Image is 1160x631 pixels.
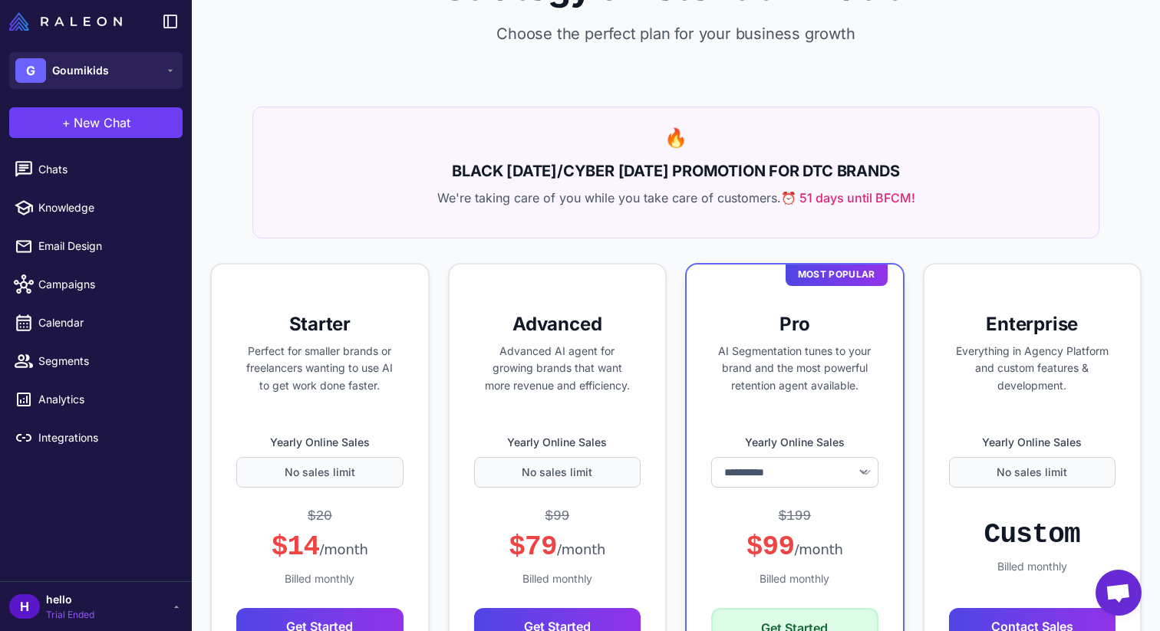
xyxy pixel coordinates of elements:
[38,276,173,293] span: Campaigns
[664,127,687,149] span: 🔥
[236,570,404,587] div: Billed monthly
[272,159,1080,182] h2: BLACK [DATE]/CYBER [DATE] PROMOTION FOR DTC BRANDS
[509,530,605,564] div: $79
[545,506,569,527] div: $99
[308,506,332,527] div: $20
[62,113,71,132] span: +
[216,22,1135,45] p: Choose the perfect plan for your business growth
[6,345,186,377] a: Segments
[6,153,186,186] a: Chats
[9,107,183,138] button: +New Chat
[38,391,173,408] span: Analytics
[997,464,1067,481] span: No sales limit
[38,429,173,446] span: Integrations
[6,268,186,301] a: Campaigns
[6,307,186,339] a: Calendar
[786,263,888,286] div: Most Popular
[46,591,94,608] span: hello
[474,312,641,337] h3: Advanced
[711,312,878,337] h3: Pro
[6,192,186,224] a: Knowledge
[949,312,1116,337] h3: Enterprise
[794,541,842,557] span: /month
[272,189,1080,207] p: We're taking care of you while you take care of customers.
[6,383,186,416] a: Analytics
[52,62,109,79] span: Goumikids
[474,434,641,451] label: Yearly Online Sales
[38,314,173,331] span: Calendar
[236,343,404,395] p: Perfect for smaller brands or freelancers wanting to use AI to get work done faster.
[6,230,186,262] a: Email Design
[522,464,592,481] span: No sales limit
[9,12,128,31] a: Raleon Logo
[949,558,1116,575] div: Billed monthly
[15,58,46,83] div: G
[272,530,368,564] div: $14
[711,434,878,451] label: Yearly Online Sales
[38,353,173,370] span: Segments
[474,570,641,587] div: Billed monthly
[949,434,1116,451] label: Yearly Online Sales
[38,199,173,216] span: Knowledge
[9,12,122,31] img: Raleon Logo
[38,161,173,178] span: Chats
[949,343,1116,395] p: Everything in Agency Platform and custom features & development.
[746,530,843,564] div: $99
[319,541,367,557] span: /month
[236,312,404,337] h3: Starter
[781,189,915,207] span: ⏰ 51 days until BFCM!
[46,608,94,622] span: Trial Ended
[711,570,878,587] div: Billed monthly
[285,464,355,481] span: No sales limit
[9,594,40,619] div: H
[779,506,812,527] div: $199
[1096,570,1142,616] div: Open chat
[557,541,605,557] span: /month
[74,113,130,132] span: New Chat
[9,52,183,89] button: GGoumikids
[6,422,186,454] a: Integrations
[711,343,878,395] p: AI Segmentation tunes to your brand and the most powerful retention agent available.
[474,343,641,395] p: Advanced AI agent for growing brands that want more revenue and efficiency.
[38,238,173,255] span: Email Design
[236,434,404,451] label: Yearly Online Sales
[984,518,1080,552] div: Custom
